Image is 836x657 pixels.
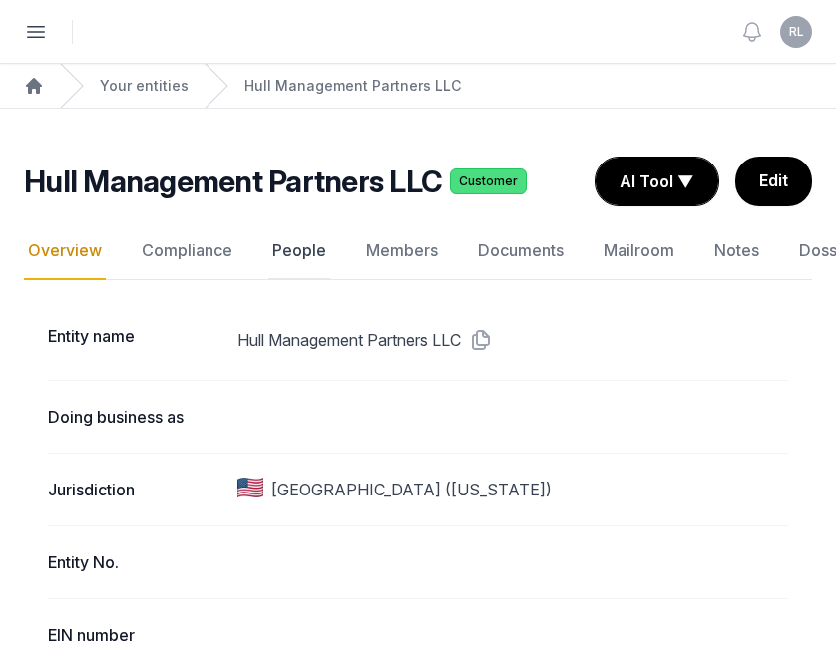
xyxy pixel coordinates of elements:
[450,168,527,194] span: Customer
[600,222,678,280] a: Mailroom
[24,222,106,280] a: Overview
[780,16,812,48] button: RL
[271,478,552,501] span: [GEOGRAPHIC_DATA] ([US_STATE])
[24,164,442,199] h2: Hull Management Partners LLC
[237,324,789,356] dd: Hull Management Partners LLC
[48,324,221,356] dt: Entity name
[48,550,221,574] dt: Entity No.
[596,158,718,205] button: AI Tool ▼
[48,623,221,647] dt: EIN number
[735,157,812,206] a: Edit
[24,222,812,280] nav: Tabs
[244,76,461,96] a: Hull Management Partners LLC
[268,222,330,280] a: People
[362,222,442,280] a: Members
[789,26,804,38] span: RL
[474,222,568,280] a: Documents
[48,478,221,501] dt: Jurisdiction
[138,222,236,280] a: Compliance
[100,76,189,96] a: Your entities
[710,222,763,280] a: Notes
[48,405,221,429] dt: Doing business as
